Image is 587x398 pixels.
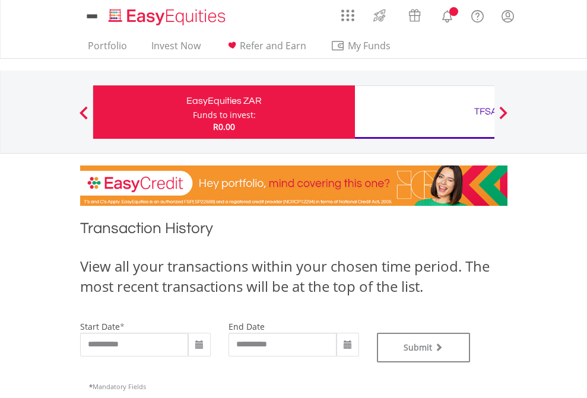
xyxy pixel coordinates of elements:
img: EasyCredit Promotion Banner [80,165,507,206]
h1: Transaction History [80,218,507,244]
a: Notifications [432,3,462,27]
button: Submit [377,333,471,362]
img: vouchers-v2.svg [405,6,424,25]
a: Invest Now [147,40,205,58]
label: end date [229,321,265,332]
a: FAQ's and Support [462,3,493,27]
div: View all your transactions within your chosen time period. The most recent transactions will be a... [80,256,507,297]
button: Previous [72,112,96,124]
span: Refer and Earn [240,39,306,52]
label: start date [80,321,120,332]
img: thrive-v2.svg [370,6,389,25]
a: My Profile [493,3,523,29]
a: Vouchers [397,3,432,25]
img: grid-menu-icon.svg [341,9,354,22]
span: My Funds [331,38,408,53]
a: Home page [104,3,230,27]
div: Funds to invest: [193,109,256,121]
a: Portfolio [83,40,132,58]
a: Refer and Earn [220,40,311,58]
span: Mandatory Fields [89,382,146,391]
img: EasyEquities_Logo.png [106,7,230,27]
button: Next [491,112,515,124]
span: R0.00 [213,121,235,132]
a: AppsGrid [334,3,362,22]
div: EasyEquities ZAR [100,93,348,109]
